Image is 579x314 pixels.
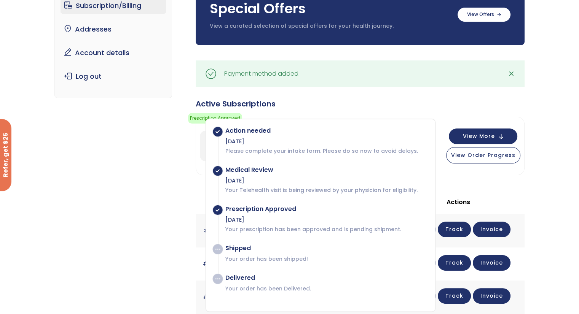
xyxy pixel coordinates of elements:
[188,113,242,124] span: Prescription Approved
[463,134,495,139] span: View More
[447,198,470,206] span: Actions
[473,222,510,237] a: Invoice
[508,68,514,79] span: ✕
[225,147,427,155] p: Please complete your intake form. Please do so now to avoid delays.
[225,244,427,252] div: Shipped
[225,138,427,145] div: [DATE]
[196,98,525,109] div: Active Subscriptions
[504,66,519,81] a: ✕
[61,45,166,61] a: Account details
[225,255,427,263] p: Your order has been shipped!
[451,151,515,159] span: View Order Progress
[204,226,232,235] a: #1922773
[438,222,471,237] a: Track
[61,21,166,37] a: Addresses
[438,255,471,271] a: Track
[225,274,427,282] div: Delivered
[449,128,517,144] button: View More
[225,177,427,184] div: [DATE]
[473,288,510,304] a: Invoice
[446,147,520,163] button: View Order Progress
[225,216,427,224] div: [DATE]
[225,285,427,292] p: Your order has been Delivered.
[225,166,427,174] div: Medical Review
[438,288,471,304] a: Track
[473,255,510,271] a: Invoice
[225,225,427,233] p: Your prescription has been approved and is pending shipment.
[203,293,233,301] a: #1876679
[203,259,233,268] a: #1898748
[200,131,230,161] img: Personalized GLP-1 Monthly Plan
[224,68,300,79] div: Payment method added.
[61,68,166,84] a: Log out
[225,205,427,213] div: Prescription Approved
[225,127,427,135] div: Action needed
[210,22,450,30] p: View a curated selection of special offers for your health journey.
[225,186,427,194] p: Your Telehealth visit is being reviewed by your physician for eligibility.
